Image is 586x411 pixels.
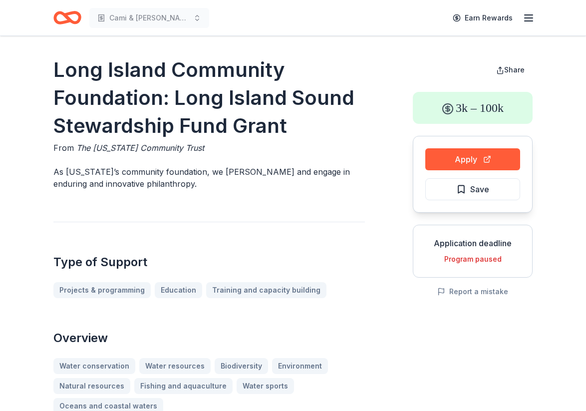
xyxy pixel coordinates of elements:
[206,282,326,298] a: Training and capacity building
[437,286,508,298] button: Report a mistake
[53,6,81,29] a: Home
[470,183,489,196] span: Save
[504,65,525,74] span: Share
[155,282,202,298] a: Education
[413,92,533,124] div: 3k – 100k
[109,12,189,24] span: Cami & [PERSON_NAME] Scholarship Fund
[425,148,520,170] button: Apply
[53,142,365,154] div: From
[89,8,209,28] button: Cami & [PERSON_NAME] Scholarship Fund
[53,330,365,346] h2: Overview
[447,9,519,27] a: Earn Rewards
[421,253,524,265] div: Program paused
[53,166,365,190] p: As [US_STATE]’s community foundation, we [PERSON_NAME] and engage in enduring and innovative phil...
[53,56,365,140] h1: Long Island Community Foundation: Long Island Sound Stewardship Fund Grant
[53,254,365,270] h2: Type of Support
[76,143,204,153] span: The [US_STATE] Community Trust
[425,178,520,200] button: Save
[488,60,533,80] button: Share
[53,282,151,298] a: Projects & programming
[421,237,524,249] div: Application deadline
